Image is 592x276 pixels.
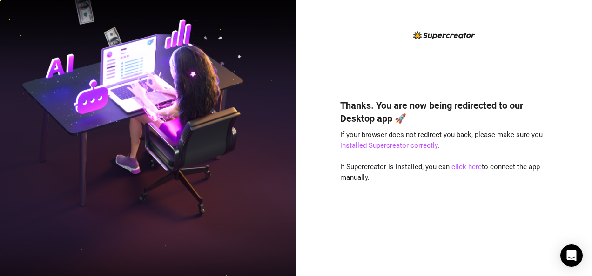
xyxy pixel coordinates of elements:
h4: Thanks. You are now being redirected to our Desktop app 🚀 [340,99,548,125]
a: installed Supercreator correctly [340,141,437,150]
img: logo-BBDzfeDw.svg [413,31,475,39]
a: click here [451,163,482,171]
div: Open Intercom Messenger [560,244,583,267]
span: If Supercreator is installed, you can to connect the app manually. [340,163,540,182]
span: If your browser does not redirect you back, please make sure you . [340,131,543,150]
